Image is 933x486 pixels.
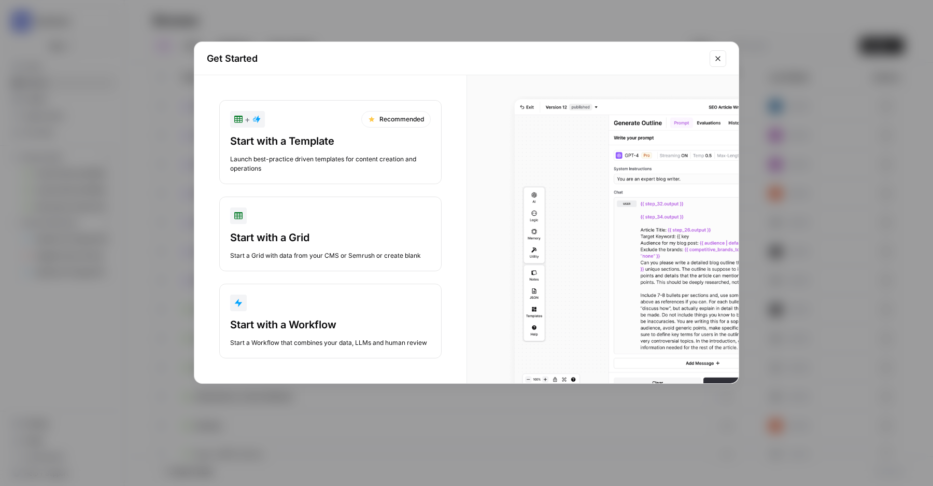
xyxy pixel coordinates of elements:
button: Start with a WorkflowStart a Workflow that combines your data, LLMs and human review [219,284,442,358]
button: +RecommendedStart with a TemplateLaunch best-practice driven templates for content creation and o... [219,100,442,184]
button: Start with a GridStart a Grid with data from your CMS or Semrush or create blank [219,197,442,271]
div: Launch best-practice driven templates for content creation and operations [230,155,431,173]
div: + [234,113,261,126]
div: Start with a Workflow [230,317,431,332]
h2: Get Started [207,51,703,66]
div: Start with a Template [230,134,431,148]
button: Close modal [710,50,726,67]
div: Start with a Grid [230,230,431,245]
div: Start a Workflow that combines your data, LLMs and human review [230,338,431,348]
div: Recommended [361,111,431,128]
div: Start a Grid with data from your CMS or Semrush or create blank [230,251,431,260]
